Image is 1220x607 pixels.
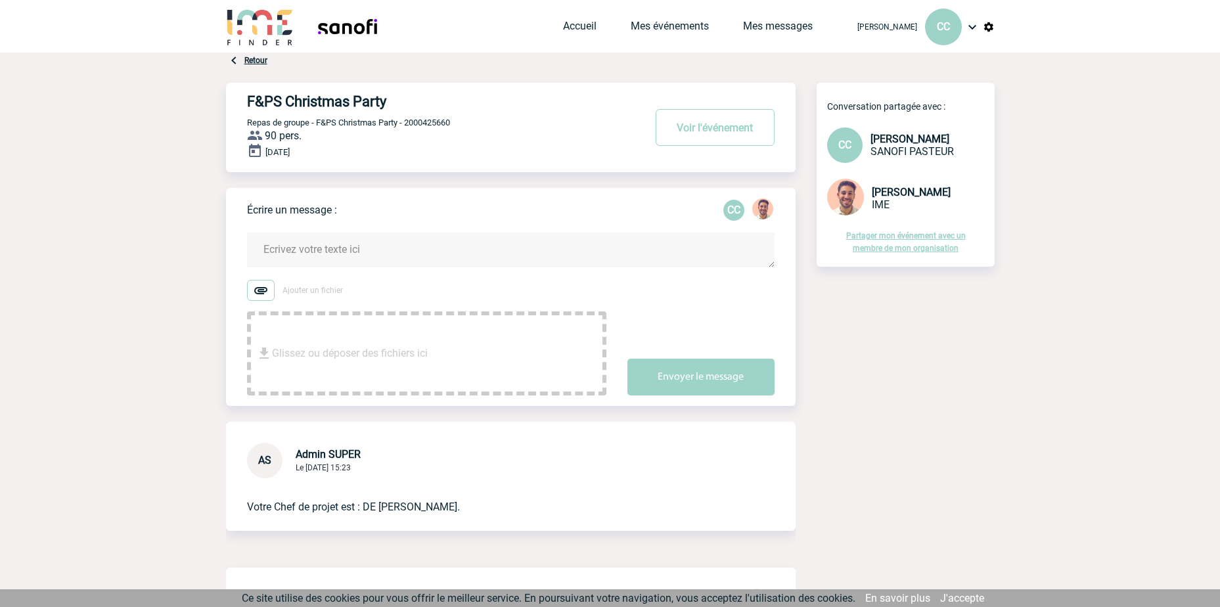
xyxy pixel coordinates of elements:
span: AS [258,454,271,466]
span: Le [DATE] 15:23 [296,463,351,472]
span: 90 pers. [265,129,302,142]
span: SANOFI PASTEUR [870,145,954,158]
p: Écrire un message : [247,204,337,216]
span: CC [937,20,950,33]
a: Partager mon événement avec un membre de mon organisation [846,231,966,253]
a: Mes messages [743,20,813,38]
span: CC [838,139,851,151]
img: 132114-0.jpg [752,198,773,219]
a: Mes événements [631,20,709,38]
button: Envoyer le message [627,359,775,395]
a: Accueil [563,20,597,38]
span: [DATE] [265,147,290,157]
div: Yanis DE CLERCQ [752,198,773,222]
a: J'accepte [940,592,984,604]
a: Retour [244,56,267,65]
img: file_download.svg [256,346,272,361]
a: En savoir plus [865,592,930,604]
span: Ce site utilise des cookies pour vous offrir le meilleur service. En poursuivant votre navigation... [242,592,855,604]
span: IME [872,198,890,211]
span: [PERSON_NAME] [872,186,951,198]
p: Votre Chef de projet est : DE [PERSON_NAME]. [247,478,738,515]
span: [PERSON_NAME] [857,22,917,32]
span: Glissez ou déposer des fichiers ici [272,321,428,386]
h4: F&PS Christmas Party [247,93,605,110]
p: Conversation partagée avec : [827,101,995,112]
button: Voir l'événement [656,109,775,146]
img: IME-Finder [226,8,294,45]
div: Cécile CANNARD [723,200,744,221]
span: Admin SUPER [296,448,361,461]
span: Repas de groupe - F&PS Christmas Party - 2000425660 [247,118,450,127]
span: [PERSON_NAME] [870,133,949,145]
span: Ajouter un fichier [282,286,343,295]
p: CC [723,200,744,221]
img: 132114-0.jpg [827,179,864,215]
